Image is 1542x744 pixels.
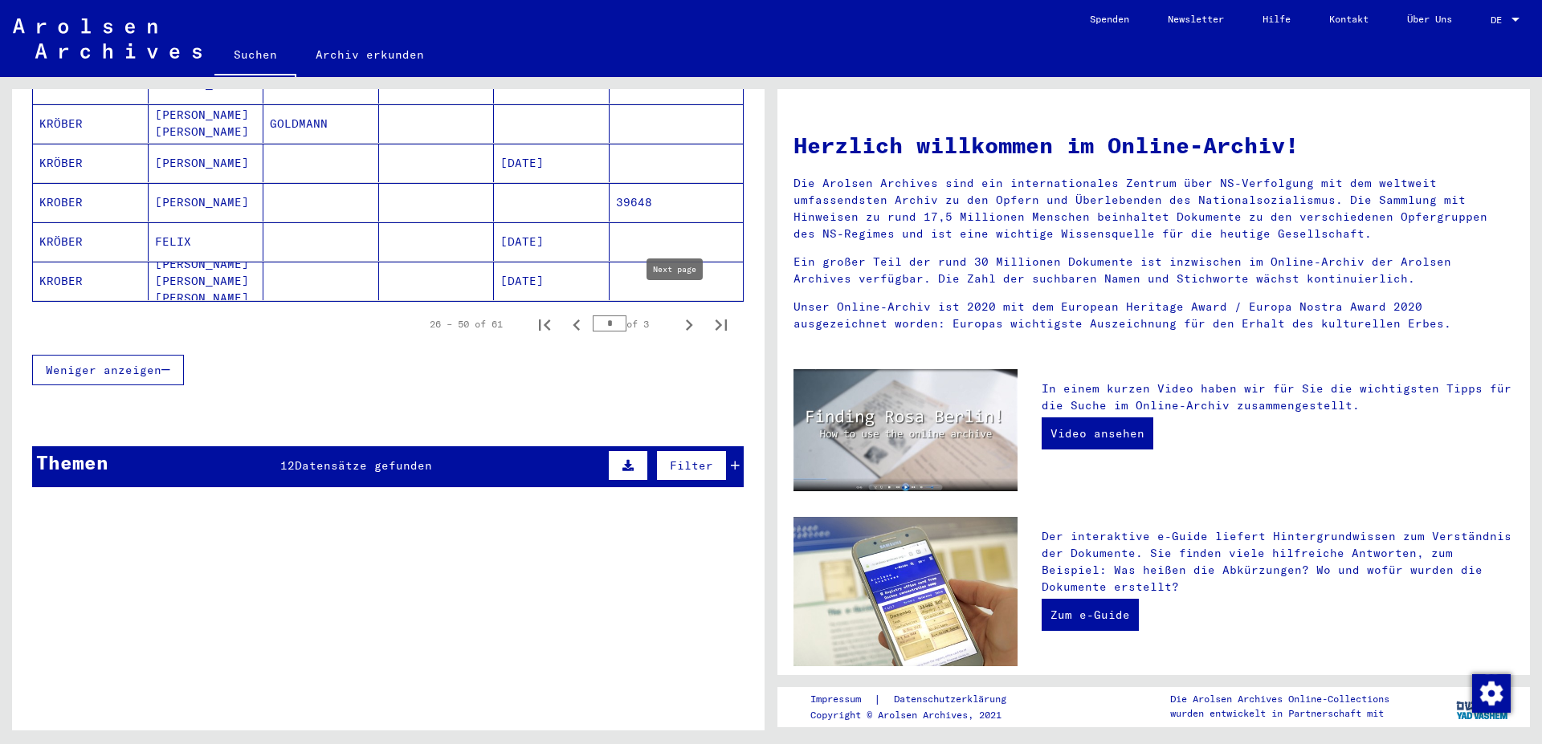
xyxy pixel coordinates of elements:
[670,458,713,473] span: Filter
[33,104,149,143] mat-cell: KRÖBER
[593,316,673,331] div: of 3
[263,104,379,143] mat-cell: GOLDMANN
[1042,528,1514,596] p: Der interaktive e-Guide liefert Hintergrundwissen zum Verständnis der Dokumente. Sie finden viele...
[149,144,264,182] mat-cell: [PERSON_NAME]
[280,458,295,473] span: 12
[1453,686,1513,726] img: yv_logo.png
[494,262,610,300] mat-cell: [DATE]
[1170,692,1389,706] p: Die Arolsen Archives Online-Collections
[610,183,744,222] mat-cell: 39648
[793,175,1514,242] p: Die Arolsen Archives sind ein internationales Zentrum über NS-Verfolgung mit dem weltweit umfasse...
[46,363,161,377] span: Weniger anzeigen
[149,183,264,222] mat-cell: [PERSON_NAME]
[810,708,1026,722] p: Copyright © Arolsen Archives, 2021
[810,691,1026,708] div: |
[881,691,1026,708] a: Datenschutzerklärung
[214,35,296,77] a: Suchen
[149,104,264,143] mat-cell: [PERSON_NAME] [PERSON_NAME]
[793,369,1018,491] img: video.jpg
[793,128,1514,162] h1: Herzlich willkommen im Online-Archiv!
[494,144,610,182] mat-cell: [DATE]
[1170,706,1389,721] p: wurden entwickelt in Partnerschaft mit
[33,183,149,222] mat-cell: KROBER
[33,222,149,261] mat-cell: KRÖBER
[656,450,727,481] button: Filter
[1042,599,1139,631] a: Zum e-Guide
[430,317,503,331] div: 26 – 50 of 61
[32,355,184,385] button: Weniger anzeigen
[13,18,202,59] img: Arolsen_neg.svg
[33,262,149,300] mat-cell: KROBER
[295,458,432,473] span: Datensätze gefunden
[149,222,264,261] mat-cell: FELIX
[1472,674,1511,713] img: Zustimmung ändern
[1491,14,1508,26] span: DE
[1471,673,1510,712] div: Zustimmung ändern
[528,308,561,340] button: First page
[494,222,610,261] mat-cell: [DATE]
[705,308,737,340] button: Last page
[33,144,149,182] mat-cell: KRÖBER
[810,691,874,708] a: Impressum
[296,35,443,74] a: Archiv erkunden
[1042,380,1514,414] p: In einem kurzen Video haben wir für Sie die wichtigsten Tipps für die Suche im Online-Archiv zusa...
[149,262,264,300] mat-cell: [PERSON_NAME] [PERSON_NAME] [PERSON_NAME]
[793,254,1514,287] p: Ein großer Teil der rund 30 Millionen Dokumente ist inzwischen im Online-Archiv der Arolsen Archi...
[36,448,108,477] div: Themen
[793,517,1018,666] img: eguide.jpg
[561,308,593,340] button: Previous page
[1042,417,1153,449] a: Video ansehen
[793,299,1514,332] p: Unser Online-Archiv ist 2020 mit dem European Heritage Award / Europa Nostra Award 2020 ausgezeic...
[673,308,705,340] button: Next page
